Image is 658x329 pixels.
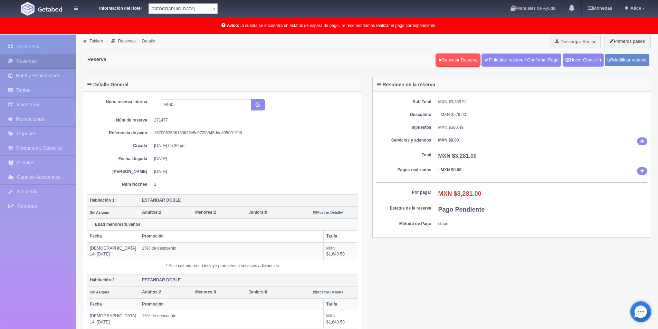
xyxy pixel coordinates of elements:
dt: Impuestos [376,125,431,130]
span: 0 [248,210,267,215]
td: 15% de descuento [139,310,323,328]
a: [GEOGRAPHIC_DATA] [149,3,218,14]
th: Fecha [87,231,139,242]
dd: MXN $3,359.51 [438,99,648,105]
b: 0,0 [125,222,131,227]
strong: Adultos: [142,210,159,215]
b: - MXN $0.00 [438,167,461,172]
dt: Núm Noches [92,182,147,187]
span: [GEOGRAPHIC_DATA] [152,4,208,14]
td: MXN $1,640.50 [323,310,358,328]
th: Promoción [139,298,323,310]
small: Mostrar Detalle [313,211,343,214]
th: Tarifa [323,231,358,242]
th: ESTÁNDAR DOBLE [139,274,358,286]
span: Alice [629,6,641,11]
th: Promoción [139,231,323,242]
span: 2 [142,210,161,215]
dt: Pagos realizados [376,167,431,173]
li: Detalle [137,38,157,44]
b: Habitación 2: [90,278,116,282]
div: - MXN $579.00 [438,112,648,118]
dt: Información del Hotel [86,3,142,11]
dd: [DATE] 05:30 pm [154,143,353,149]
dt: Servicios y adendos [376,137,431,143]
b: MXN $3,281.00 [438,190,481,197]
a: Reservas [118,39,136,43]
a: Cancelar Reserva [436,54,480,67]
dt: Núm. reserva interna [92,99,147,105]
dt: Descuento [376,112,431,118]
th: ESTÁNDAR DOBLE [139,194,358,206]
td: * Este calendario no incluye productos o servicios adicionales [87,260,358,272]
dd: stripe [438,221,648,227]
h4: Reserva [87,57,106,62]
b: Aviso: [227,23,239,28]
dt: Sub Total [376,99,431,105]
a: Mostrar Detalle [313,290,343,294]
small: Sin Asignar [90,290,109,294]
dd: [DATE] [154,156,353,162]
dt: Creada [92,143,147,149]
strong: Juniors: [248,210,265,215]
button: Primeros pasos [604,35,650,48]
dt: [PERSON_NAME] [92,169,147,175]
td: [DEMOGRAPHIC_DATA] 14, [DATE] [87,242,139,260]
strong: Menores: [195,210,213,215]
span: 0 [248,290,267,294]
strong: Adultos: [142,290,159,294]
dd: 1670053506183ff32c5c072f8345ddc895001998 [154,130,353,136]
span: 0 [195,290,216,294]
dd: 1 [154,182,353,187]
a: Descargar Recibo [551,35,600,48]
a: Tablero [89,39,103,43]
span: 2 [195,210,216,215]
dd: MXN $500.49 [438,125,648,130]
img: Getabed [38,7,62,12]
b: Monedas [588,6,612,11]
b: MXN $0.00 [438,138,459,143]
b: Pago Pendiente [438,206,485,213]
small: Sin Asignar [90,211,109,214]
dt: Fecha Llegada [92,156,147,162]
a: Mostrar Detalle [313,210,343,215]
small: Mostrar Detalle [313,290,343,294]
a: Hacer Check-In [563,54,604,67]
dd: 271477 [154,117,353,123]
span: 2 [142,290,161,294]
dt: Total [376,152,431,158]
dd: [DATE] [154,169,353,175]
div: Edad menores: años [90,222,355,228]
b: MXN $3,281.00 [438,153,477,159]
td: 15% de descuento [139,242,323,260]
a: Finiquitar reserva / Confirmar Pago [481,54,561,67]
strong: Menores: [195,290,213,294]
th: Fecha [87,298,139,310]
b: Habitación 1: [90,198,116,203]
th: Tarifa [323,298,358,310]
td: MXN $1,640.50 [323,242,358,260]
strong: Juniors: [248,290,265,294]
dt: Método de Pago [376,221,431,227]
dt: Referencia de pago [92,130,147,136]
td: [DEMOGRAPHIC_DATA] 14, [DATE] [87,310,139,328]
dt: Por pagar [376,190,431,195]
h4: Detalle General [87,82,128,87]
dt: Núm de reserva [92,117,147,123]
img: Getabed [21,2,35,16]
a: Modificar reserva [605,54,649,67]
dt: Estatus de la reserva [376,205,431,211]
h4: Resumen de la reserva [377,82,436,87]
